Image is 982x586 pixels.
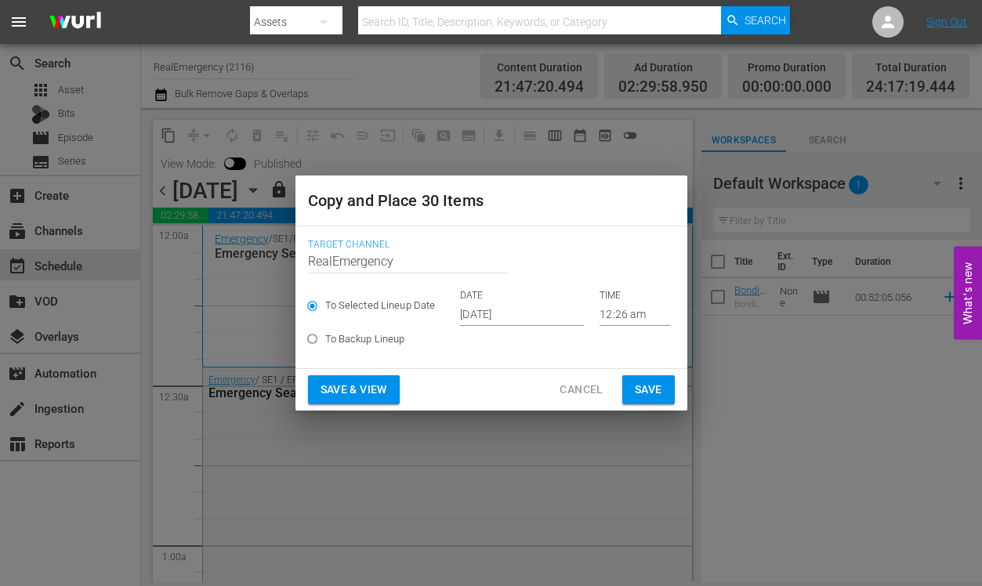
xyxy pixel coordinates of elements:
[38,4,113,41] img: ans4CAIJ8jUAAAAAAAAAAAAAAAAAAAAAAAAgQb4GAAAAAAAAAAAAAAAAAAAAAAAAJMjXAAAAAAAAAAAAAAAAAAAAAAAAgAT5G...
[308,375,400,404] button: Save & View
[321,380,387,400] span: Save & View
[926,16,967,28] a: Sign Out
[745,6,786,34] span: Search
[635,380,662,400] span: Save
[9,13,28,31] span: menu
[308,188,675,213] h2: Copy and Place 30 Items
[954,247,982,340] button: Open Feedback Widget
[600,289,670,302] p: TIME
[308,239,667,251] span: Target Channel
[325,298,436,313] span: To Selected Lineup Date
[325,331,405,347] span: To Backup Lineup
[547,375,615,404] button: Cancel
[560,380,603,400] span: Cancel
[460,289,584,302] p: DATE
[622,375,675,404] button: Save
